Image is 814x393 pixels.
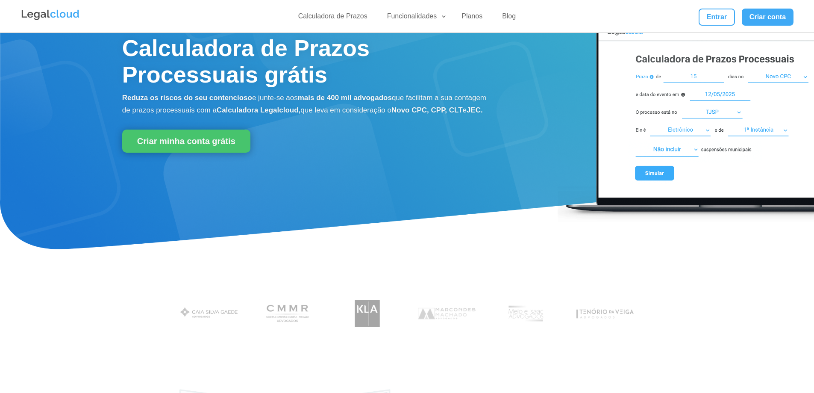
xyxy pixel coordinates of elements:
[742,9,794,26] a: Criar conta
[122,92,488,117] p: e junte-se aos que facilitam a sua contagem de prazos processuais com a que leva em consideração o e
[467,106,483,114] b: JEC.
[298,94,392,102] b: mais de 400 mil advogados
[21,9,80,21] img: Legalcloud Logo
[414,295,479,332] img: Marcondes Machado Advogados utilizam a Legalcloud
[493,295,558,332] img: Profissionais do escritório Melo e Isaac Advogados utilizam a Legalcloud
[256,295,321,332] img: Costa Martins Meira Rinaldi Advogados
[391,106,463,114] b: Novo CPC, CPP, CLT
[217,106,301,114] b: Calculadora Legalcloud,
[699,9,735,26] a: Entrar
[572,295,638,332] img: Tenório da Veiga Advogados
[558,13,814,223] img: Calculadora de Prazos Processuais Legalcloud
[335,295,400,332] img: Koury Lopes Advogados
[382,12,447,24] a: Funcionalidades
[122,35,370,87] span: Calculadora de Prazos Processuais grátis
[122,94,252,102] b: Reduza os riscos do seu contencioso
[176,295,242,332] img: Gaia Silva Gaede Advogados Associados
[293,12,373,24] a: Calculadora de Prazos
[21,15,80,23] a: Logo da Legalcloud
[122,130,250,153] a: Criar minha conta grátis
[456,12,488,24] a: Planos
[497,12,521,24] a: Blog
[558,217,814,225] a: Calculadora de Prazos Processuais Legalcloud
